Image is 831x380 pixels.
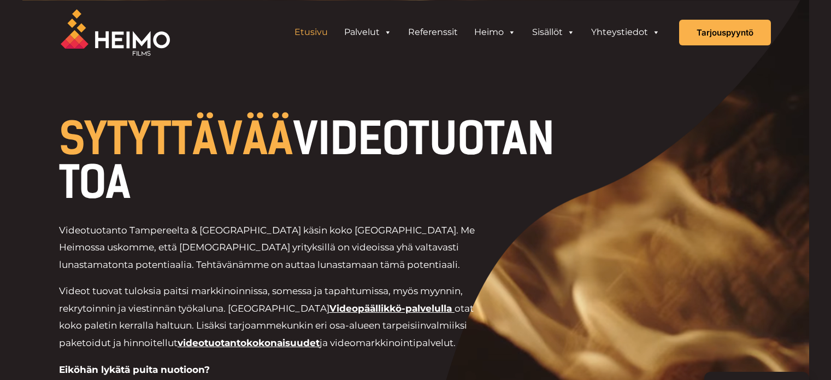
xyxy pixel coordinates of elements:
aside: Header Widget 1 [281,21,674,43]
a: Etusivu [286,21,336,43]
p: Videotuotanto Tampereelta & [GEOGRAPHIC_DATA] käsin koko [GEOGRAPHIC_DATA]. Me Heimossa uskomme, ... [59,222,490,274]
span: valmiiksi paketoidut ja hinnoitellut [59,320,467,348]
span: SYTYTTÄVÄÄ [59,113,293,165]
a: Palvelut [336,21,400,43]
span: kunkin eri osa-alueen tarpeisiin [281,320,426,331]
a: videotuotantokokonaisuudet [178,337,320,348]
span: ja videomarkkinointipalvelut. [320,337,456,348]
a: Tarjouspyyntö [679,20,771,45]
img: Heimo Filmsin logo [61,9,170,56]
strong: Eiköhän lykätä puita nuotioon? [59,364,210,375]
a: Videopäällikkö-palvelulla [329,303,452,314]
a: Referenssit [400,21,466,43]
a: Yhteystiedot [583,21,668,43]
p: Videot tuovat tuloksia paitsi markkinoinnissa, somessa ja tapahtumissa, myös myynnin, rekrytoinni... [59,283,490,352]
a: Heimo [466,21,524,43]
a: Sisällöt [524,21,583,43]
h1: VIDEOTUOTANTOA [59,117,564,204]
